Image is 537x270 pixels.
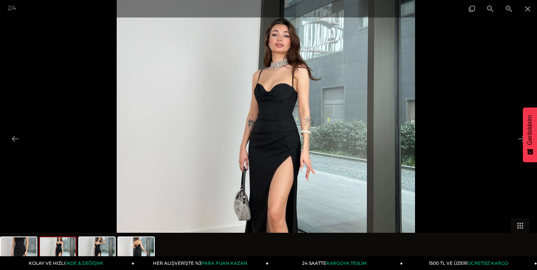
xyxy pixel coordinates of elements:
span: 2 [7,4,11,12]
span: İADE & DEĞİŞİM! [65,260,103,266]
img: bell-elbise-24y115-780-a6.jpg [1,237,37,266]
span: ÜCRETSİZ KARGO [468,260,508,266]
a: 24 SAATTEKARGOYA TESLİM [268,256,403,270]
button: Geribildirim - Show survey [523,108,537,162]
button: Toggle thumbnails [511,218,530,233]
span: KARGOYA TESLİM [326,260,367,266]
a: 1500 TL VE ÜZERİÜCRETSİZ KARGO [403,256,537,270]
img: bell-elbise-24y115-1ac-b0.jpg [79,237,115,266]
a: HER ALIŞVERİŞTE %3PARA PUAN KAZAN [134,256,268,270]
span: 4 [12,4,16,12]
span: Geribildirim [527,115,533,145]
img: bell-elbise-24y115-cd-30c.jpg [118,237,154,266]
img: bell-elbise-24y115-af2ab7.jpg [40,237,76,266]
span: PARA PUAN KAZAN [201,260,247,266]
